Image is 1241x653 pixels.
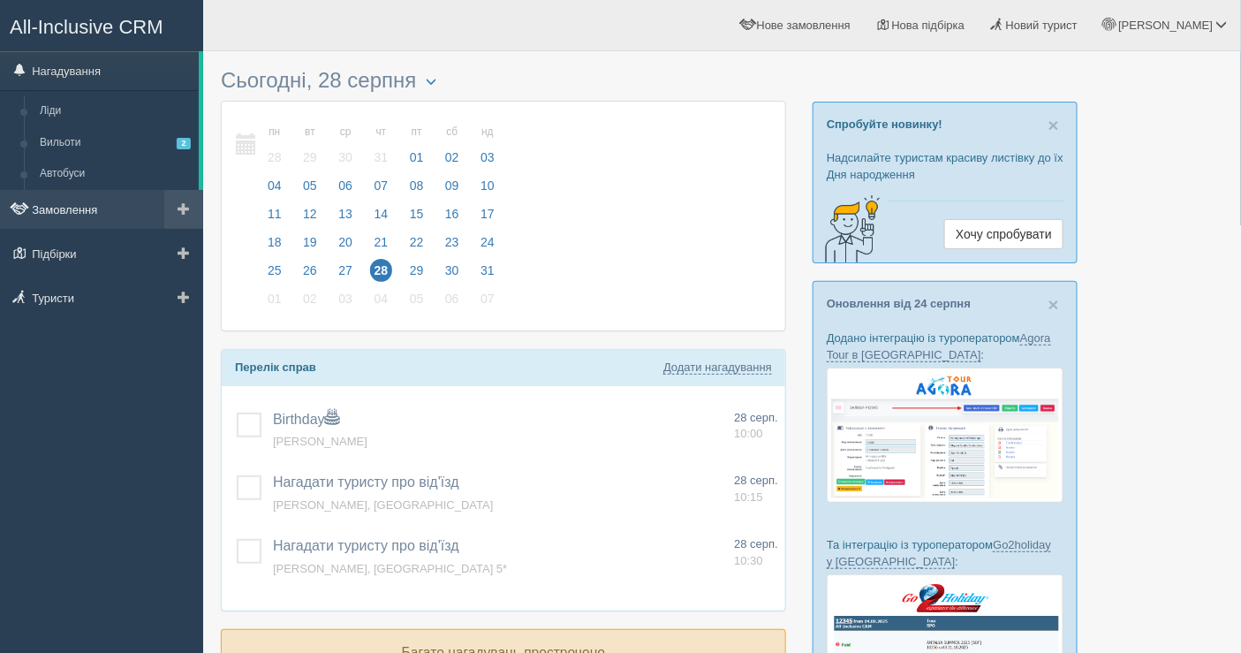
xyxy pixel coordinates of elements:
a: 13 [329,204,362,232]
span: 28 серп. [734,411,778,424]
a: 27 [329,261,362,289]
small: пн [263,125,286,140]
a: 23 [435,232,469,261]
span: 02 [441,146,464,169]
span: 06 [334,174,357,197]
span: 01 [405,146,428,169]
span: 28 серп. [734,537,778,550]
span: 10 [476,174,499,197]
a: 07 [471,289,500,317]
a: 08 [400,176,434,204]
span: 26 [299,259,322,282]
span: 02 [299,287,322,310]
b: Перелік справ [235,361,316,374]
span: 10:30 [734,554,763,567]
button: Close [1048,295,1059,314]
small: чт [370,125,393,140]
p: Додано інтеграцію із туроператором : [827,330,1063,363]
span: 23 [441,231,464,254]
a: нд 03 [471,115,500,176]
a: Ліди [32,95,199,127]
small: сб [441,125,464,140]
span: 14 [370,202,393,225]
a: 17 [471,204,500,232]
span: 29 [299,146,322,169]
span: [PERSON_NAME] [1118,19,1213,32]
span: 07 [476,287,499,310]
span: × [1048,115,1059,135]
span: 15 [405,202,428,225]
a: 12 [293,204,327,232]
a: Вильоти2 [32,127,199,159]
a: 18 [258,232,291,261]
a: Agora Tour в [GEOGRAPHIC_DATA] [827,331,1051,362]
a: [PERSON_NAME], [GEOGRAPHIC_DATA] [273,498,493,512]
span: Нове замовлення [757,19,851,32]
span: 04 [370,287,393,310]
span: 19 [299,231,322,254]
span: 03 [334,287,357,310]
span: 22 [405,231,428,254]
a: пн 28 [258,115,291,176]
a: 20 [329,232,362,261]
a: 04 [365,289,398,317]
span: Нова підбірка [892,19,965,32]
span: 08 [405,174,428,197]
span: 29 [405,259,428,282]
a: Birthday [273,412,339,427]
a: 01 [258,289,291,317]
span: 16 [441,202,464,225]
small: нд [476,125,499,140]
a: 28 серп. 10:30 [734,536,778,569]
span: 11 [263,202,286,225]
a: 15 [400,204,434,232]
span: Нагадати туристу про від'їзд [273,538,459,553]
p: Спробуйте новинку! [827,116,1063,133]
a: 07 [365,176,398,204]
span: 31 [370,146,393,169]
a: All-Inclusive CRM [1,1,202,49]
span: 30 [441,259,464,282]
span: 18 [263,231,286,254]
span: 01 [263,287,286,310]
a: Автобуси [32,158,199,190]
small: вт [299,125,322,140]
span: × [1048,294,1059,315]
span: 28 [263,146,286,169]
button: Close [1048,116,1059,134]
a: 11 [258,204,291,232]
a: [PERSON_NAME] [273,435,367,448]
h3: Сьогодні, 28 серпня [221,69,786,92]
span: 2 [177,138,191,149]
a: 14 [365,204,398,232]
span: 25 [263,259,286,282]
img: creative-idea-2907357.png [813,194,884,264]
a: Нагадати туристу про від'їзд [273,475,459,490]
a: 28 серп. 10:00 [734,410,778,443]
a: 31 [471,261,500,289]
span: 24 [476,231,499,254]
a: 21 [365,232,398,261]
p: Та інтеграцію із туроператором : [827,536,1063,570]
img: agora-tour-%D0%B7%D0%B0%D1%8F%D0%B2%D0%BA%D0%B8-%D1%81%D1%80%D0%BC-%D0%B4%D0%BB%D1%8F-%D1%82%D1%8... [827,368,1063,503]
a: вт 29 [293,115,327,176]
span: 27 [334,259,357,282]
p: Надсилайте туристам красиву листівку до їх Дня народження [827,149,1063,183]
span: 09 [441,174,464,197]
span: 28 [370,259,393,282]
a: пт 01 [400,115,434,176]
a: [PERSON_NAME], [GEOGRAPHIC_DATA] 5* [273,562,507,575]
span: Новий турист [1006,19,1078,32]
a: 05 [400,289,434,317]
span: 07 [370,174,393,197]
a: чт 31 [365,115,398,176]
a: 04 [258,176,291,204]
span: 05 [405,287,428,310]
a: 06 [435,289,469,317]
span: 12 [299,202,322,225]
small: ср [334,125,357,140]
span: 17 [476,202,499,225]
a: ср 30 [329,115,362,176]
